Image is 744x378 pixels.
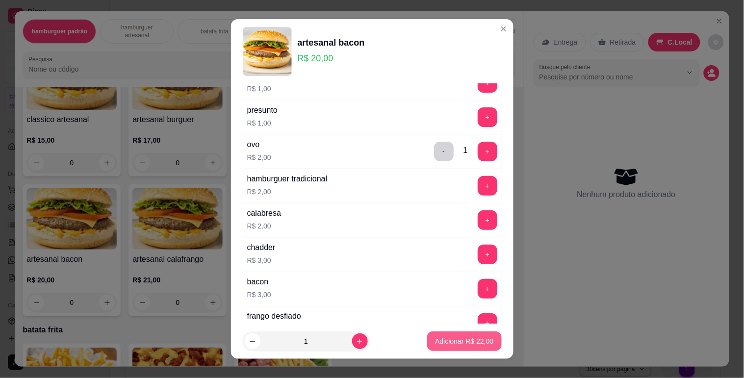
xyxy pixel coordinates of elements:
[247,221,281,231] p: R$ 2,00
[478,107,497,127] button: add
[247,207,281,219] div: calabresa
[298,51,365,65] p: R$ 20,00
[247,139,271,151] div: ovo
[247,104,278,116] div: presunto
[478,313,497,333] button: add
[247,173,328,185] div: hamburguer tradicional
[463,145,468,156] div: 1
[247,276,271,288] div: bacon
[247,84,283,94] p: R$ 1,00
[352,333,368,349] button: increase-product-quantity
[247,290,271,300] p: R$ 3,00
[478,210,497,230] button: add
[245,333,260,349] button: decrease-product-quantity
[247,310,301,322] div: frango desfiado
[247,242,276,253] div: chadder
[247,187,328,197] p: R$ 2,00
[247,255,276,265] p: R$ 3,00
[478,245,497,264] button: add
[427,331,501,351] button: Adicionar R$ 22,00
[435,336,493,346] p: Adicionar R$ 22,00
[247,152,271,162] p: R$ 2,00
[478,142,497,161] button: add
[243,27,292,76] img: product-image
[478,279,497,299] button: add
[298,36,365,50] div: artesanal bacon
[478,176,497,196] button: add
[247,118,278,128] p: R$ 1,00
[434,142,454,161] button: delete
[496,21,512,37] button: Close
